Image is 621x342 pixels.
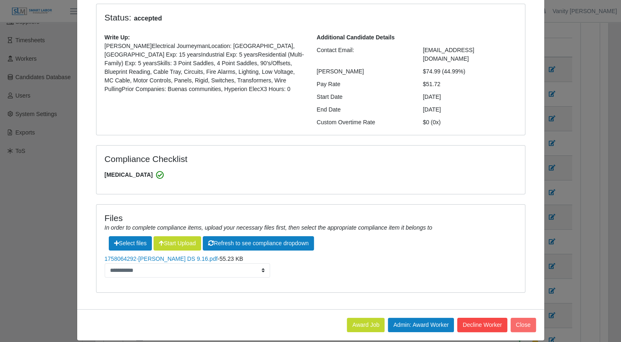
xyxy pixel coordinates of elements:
[311,93,417,101] div: Start Date
[423,47,474,62] span: [EMAIL_ADDRESS][DOMAIN_NAME]
[154,236,201,251] button: Start Upload
[105,42,305,93] p: [PERSON_NAME]Electrical JourneymanLocation: [GEOGRAPHIC_DATA], [GEOGRAPHIC_DATA] Exp: 15 yearsInd...
[311,46,417,63] div: Contact Email:
[311,118,417,127] div: Custom Overtime Rate
[423,106,441,113] span: [DATE]
[423,119,441,125] span: $0 (0x)
[131,14,165,23] span: accepted
[105,255,218,262] a: 1758064292-[PERSON_NAME] DS 9.16.pdf
[105,224,432,231] i: In order to complete compliance items, upload your necessary files first, then select the appropr...
[105,154,375,164] h4: Compliance Checklist
[109,236,152,251] span: Select files
[105,255,517,278] li: -
[105,213,517,223] h4: Files
[311,105,417,114] div: End Date
[317,34,395,41] b: Additional Candidate Details
[417,93,523,101] div: [DATE]
[347,318,385,332] button: Award Job
[105,171,517,179] span: [MEDICAL_DATA]
[105,34,130,41] b: Write Up:
[311,67,417,76] div: [PERSON_NAME]
[511,318,536,332] button: Close
[220,255,243,262] span: 55.23 KB
[203,236,314,251] button: Refresh to see compliance dropdown
[417,67,523,76] div: $74.99 (44.99%)
[417,80,523,89] div: $51.72
[105,12,411,23] h4: Status:
[388,318,454,332] button: Admin: Award Worker
[311,80,417,89] div: Pay Rate
[457,318,507,332] button: Decline Worker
